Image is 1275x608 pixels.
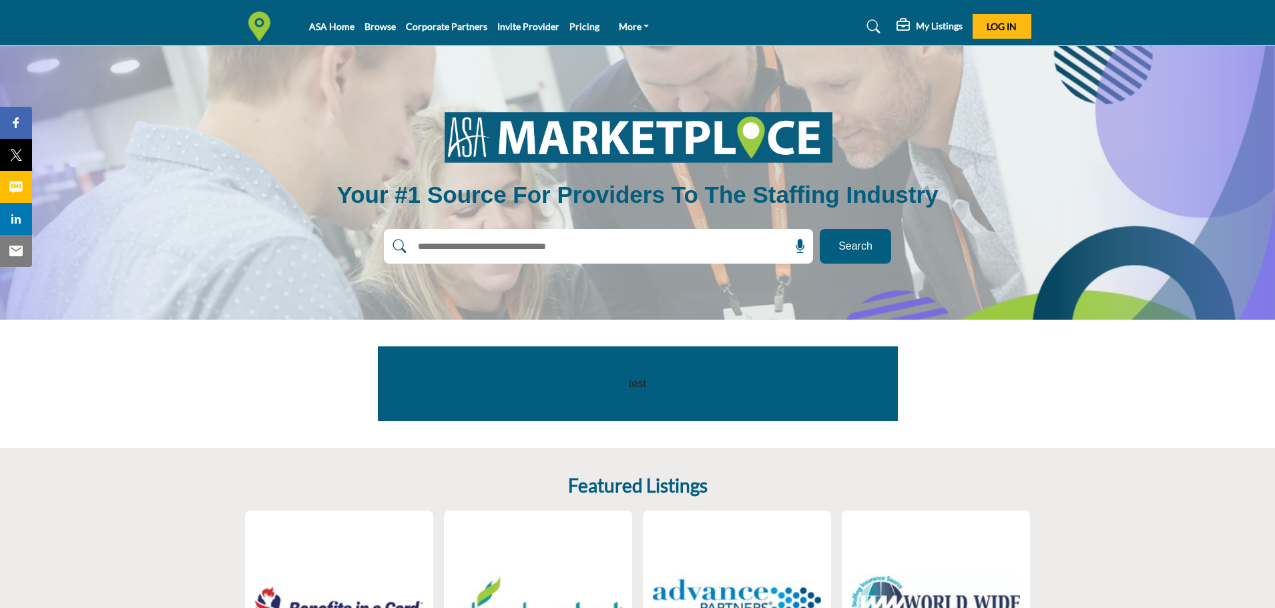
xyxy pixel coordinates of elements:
[408,376,868,392] p: test
[427,102,848,172] img: image
[364,21,396,32] a: Browse
[820,229,891,264] button: Search
[568,475,708,497] h2: Featured Listings
[406,21,487,32] a: Corporate Partners
[497,21,559,32] a: Invite Provider
[309,21,354,32] a: ASA Home
[854,16,889,37] a: Search
[973,14,1031,39] button: Log In
[838,238,872,254] span: Search
[987,21,1017,32] span: Log In
[244,11,281,41] img: Site Logo
[609,17,659,36] a: More
[916,20,963,32] h5: My Listings
[897,19,963,35] div: My Listings
[569,21,599,32] a: Pricing
[336,180,938,210] h1: Your #1 Source for Providers to the Staffing Industry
